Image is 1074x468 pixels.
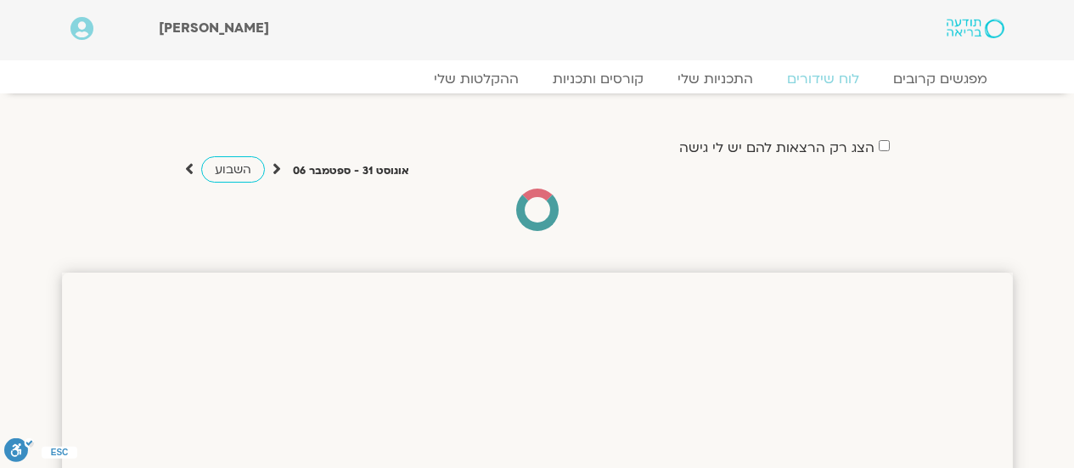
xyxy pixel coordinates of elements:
[679,140,874,155] label: הצג רק הרצאות להם יש לי גישה
[159,19,269,37] span: [PERSON_NAME]
[70,70,1004,87] nav: Menu
[536,70,661,87] a: קורסים ותכניות
[876,70,1004,87] a: מפגשים קרובים
[770,70,876,87] a: לוח שידורים
[293,162,409,180] p: אוגוסט 31 - ספטמבר 06
[201,156,265,183] a: השבוע
[417,70,536,87] a: ההקלטות שלי
[215,161,251,178] span: השבוע
[661,70,770,87] a: התכניות שלי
